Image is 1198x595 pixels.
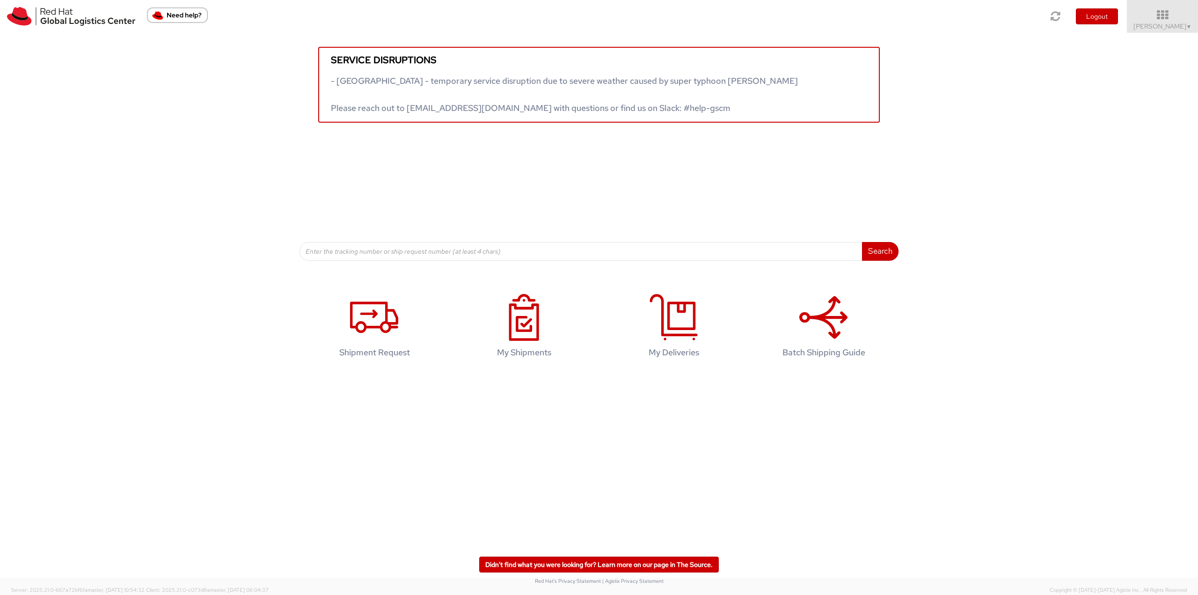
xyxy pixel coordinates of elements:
[604,284,744,372] a: My Deliveries
[210,587,269,593] span: master, [DATE] 08:04:37
[314,348,435,357] h4: Shipment Request
[331,55,867,65] h5: Service disruptions
[753,284,894,372] a: Batch Shipping Guide
[7,7,135,26] img: rh-logistics-00dfa346123c4ec078e1.svg
[88,587,145,593] span: master, [DATE] 10:54:32
[318,47,880,123] a: Service disruptions - [GEOGRAPHIC_DATA] - temporary service disruption due to severe weather caus...
[147,7,208,23] button: Need help?
[614,348,734,357] h4: My Deliveries
[331,75,798,113] span: - [GEOGRAPHIC_DATA] - temporary service disruption due to severe weather caused by super typhoon ...
[1076,8,1118,24] button: Logout
[454,284,594,372] a: My Shipments
[1186,23,1192,30] span: ▼
[299,242,862,261] input: Enter the tracking number or ship request number (at least 4 chars)
[1133,22,1192,30] span: [PERSON_NAME]
[304,284,445,372] a: Shipment Request
[146,587,269,593] span: Client: 2025.21.0-c073d8a
[602,578,664,584] a: | Agistix Privacy Statement
[464,348,584,357] h4: My Shipments
[1050,587,1187,594] span: Copyright © [DATE]-[DATE] Agistix Inc., All Rights Reserved
[11,587,145,593] span: Server: 2025.21.0-667a72bf6fa
[479,557,719,573] a: Didn't find what you were looking for? Learn more on our page in The Source.
[763,348,884,357] h4: Batch Shipping Guide
[535,578,601,584] a: Red Hat's Privacy Statement
[862,242,898,261] button: Search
